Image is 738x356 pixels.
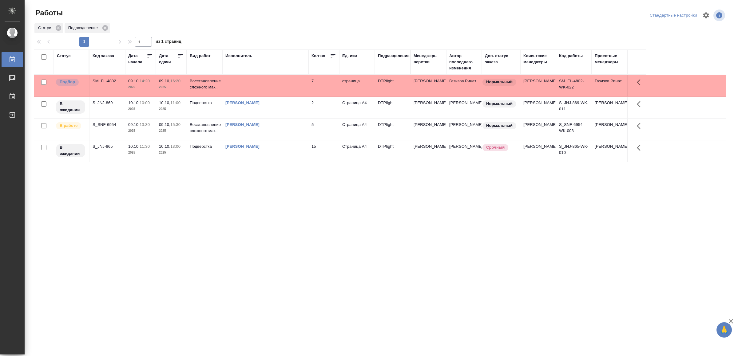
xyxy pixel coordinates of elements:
[159,79,170,83] p: 09.10,
[128,144,140,149] p: 10.10,
[375,97,411,118] td: DTPlight
[140,144,150,149] p: 11:30
[486,79,513,85] p: Нормальный
[128,150,153,156] p: 2025
[446,97,482,118] td: [PERSON_NAME]
[556,140,592,162] td: S_JNJ-865-WK-010
[648,11,699,20] div: split button
[414,143,443,150] p: [PERSON_NAME]
[55,143,86,158] div: Исполнитель назначен, приступать к работе пока рано
[170,144,181,149] p: 13:00
[170,79,181,83] p: 16:20
[446,140,482,162] td: [PERSON_NAME]
[523,53,553,65] div: Клиентские менеджеры
[559,53,583,59] div: Код работы
[140,100,150,105] p: 10:00
[414,53,443,65] div: Менеджеры верстки
[595,53,624,65] div: Проектные менеджеры
[449,53,479,71] div: Автор последнего изменения
[128,84,153,90] p: 2025
[55,122,86,130] div: Исполнитель выполняет работу
[308,97,339,118] td: 2
[486,101,513,107] p: Нормальный
[159,106,184,112] p: 2025
[633,119,648,133] button: Здесь прячутся важные кнопки
[128,106,153,112] p: 2025
[60,101,81,113] p: В ожидании
[159,100,170,105] p: 10.10,
[713,10,726,21] span: Посмотреть информацию
[556,75,592,96] td: SM_FL-4802-WK-022
[592,119,627,140] td: [PERSON_NAME]
[375,140,411,162] td: DTPlight
[311,53,325,59] div: Кол-во
[592,140,627,162] td: [PERSON_NAME]
[592,97,627,118] td: [PERSON_NAME]
[225,144,260,149] a: [PERSON_NAME]
[190,100,219,106] p: Подверстка
[556,97,592,118] td: S_JNJ-869-WK-011
[34,23,63,33] div: Статус
[60,123,77,129] p: В работе
[592,75,627,96] td: Газизов Ринат
[339,97,375,118] td: Страница А4
[339,140,375,162] td: Страница А4
[159,122,170,127] p: 09.10,
[57,53,71,59] div: Статус
[308,75,339,96] td: 7
[93,53,114,59] div: Код заказа
[65,23,110,33] div: Подразделение
[159,53,177,65] div: Дата сдачи
[485,53,517,65] div: Доп. статус заказа
[486,144,505,151] p: Срочный
[190,78,219,90] p: Восстановление сложного мак...
[414,100,443,106] p: [PERSON_NAME]
[128,79,140,83] p: 09.10,
[38,25,53,31] p: Статус
[699,8,713,23] span: Настроить таблицу
[190,143,219,150] p: Подверстка
[308,119,339,140] td: 5
[60,144,81,157] p: В ожидании
[414,78,443,84] p: [PERSON_NAME]
[520,140,556,162] td: [PERSON_NAME]
[339,119,375,140] td: Страница А4
[159,84,184,90] p: 2025
[128,53,147,65] div: Дата начала
[93,78,122,84] div: SM_FL-4802
[446,75,482,96] td: Газизов Ринат
[159,150,184,156] p: 2025
[375,75,411,96] td: DTPlight
[556,119,592,140] td: S_SNF-6954-WK-003
[159,144,170,149] p: 10.10,
[128,100,140,105] p: 10.10,
[190,122,219,134] p: Восстановление сложного мак...
[716,322,732,338] button: 🙏
[446,119,482,140] td: [PERSON_NAME]
[190,53,211,59] div: Вид работ
[159,128,184,134] p: 2025
[225,100,260,105] a: [PERSON_NAME]
[156,38,181,47] span: из 1 страниц
[55,78,86,86] div: Можно подбирать исполнителей
[93,122,122,128] div: S_SNF-6954
[140,122,150,127] p: 13:30
[308,140,339,162] td: 15
[55,100,86,114] div: Исполнитель назначен, приступать к работе пока рано
[520,75,556,96] td: [PERSON_NAME]
[375,119,411,140] td: DTPlight
[128,122,140,127] p: 09.10,
[633,97,648,111] button: Здесь прячутся важные кнопки
[339,75,375,96] td: страница
[520,97,556,118] td: [PERSON_NAME]
[93,100,122,106] div: S_JNJ-869
[633,75,648,90] button: Здесь прячутся важные кнопки
[520,119,556,140] td: [PERSON_NAME]
[414,122,443,128] p: [PERSON_NAME]
[128,128,153,134] p: 2025
[378,53,410,59] div: Подразделение
[170,122,181,127] p: 15:30
[225,122,260,127] a: [PERSON_NAME]
[225,53,252,59] div: Исполнитель
[68,25,100,31] p: Подразделение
